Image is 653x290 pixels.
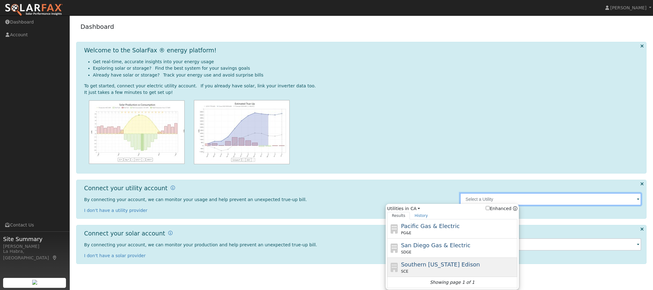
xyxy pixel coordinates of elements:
a: I don't have a utility provider [84,208,147,213]
span: Southern [US_STATE] Edison [401,261,480,268]
span: Pacific Gas & Electric [401,223,459,229]
span: PG&E [401,230,411,236]
span: By connecting your account, we can monitor your usage and help prevent an unexpected true-up bill. [84,197,307,202]
input: Enhanced [486,206,490,210]
a: History [410,212,432,219]
span: Utilities in [387,205,517,212]
h1: Welcome to the SolarFax ® energy platform! [84,47,217,54]
a: CA [410,205,420,212]
span: By connecting your account, we can monitor your production and help prevent an unexpected true-up... [84,242,317,247]
a: Dashboard [81,23,114,30]
input: Select a Utility [460,193,642,205]
img: retrieve [32,280,37,285]
a: Results [387,212,410,219]
span: SCE [401,269,408,274]
h1: Connect your solar account [84,230,165,237]
a: I don't have a solar provider [84,253,146,258]
h1: Connect your utility account [84,185,168,192]
span: Site Summary [3,235,66,243]
span: San Diego Gas & Electric [401,242,470,248]
div: [PERSON_NAME] [3,243,66,250]
span: Show enhanced providers [486,205,517,212]
label: Enhanced [486,205,511,212]
span: [PERSON_NAME] [610,5,646,10]
li: Get real-time, accurate insights into your energy usage [93,59,642,65]
div: La Habra, [GEOGRAPHIC_DATA] [3,248,66,261]
input: Select an Inverter [460,238,642,251]
img: SolarFax [5,3,63,16]
a: Enhanced Providers [513,206,517,211]
i: Showing page 1 of 1 [430,279,475,286]
li: Exploring solar or storage? Find the best system for your savings goals [93,65,642,72]
div: It just takes a few minutes to get set up! [84,89,642,96]
li: Already have solar or storage? Track your energy use and avoid surprise bills [93,72,642,78]
a: Map [52,255,58,260]
div: To get started, connect your electric utility account. If you already have solar, link your inver... [84,83,642,89]
span: SDGE [401,249,411,255]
